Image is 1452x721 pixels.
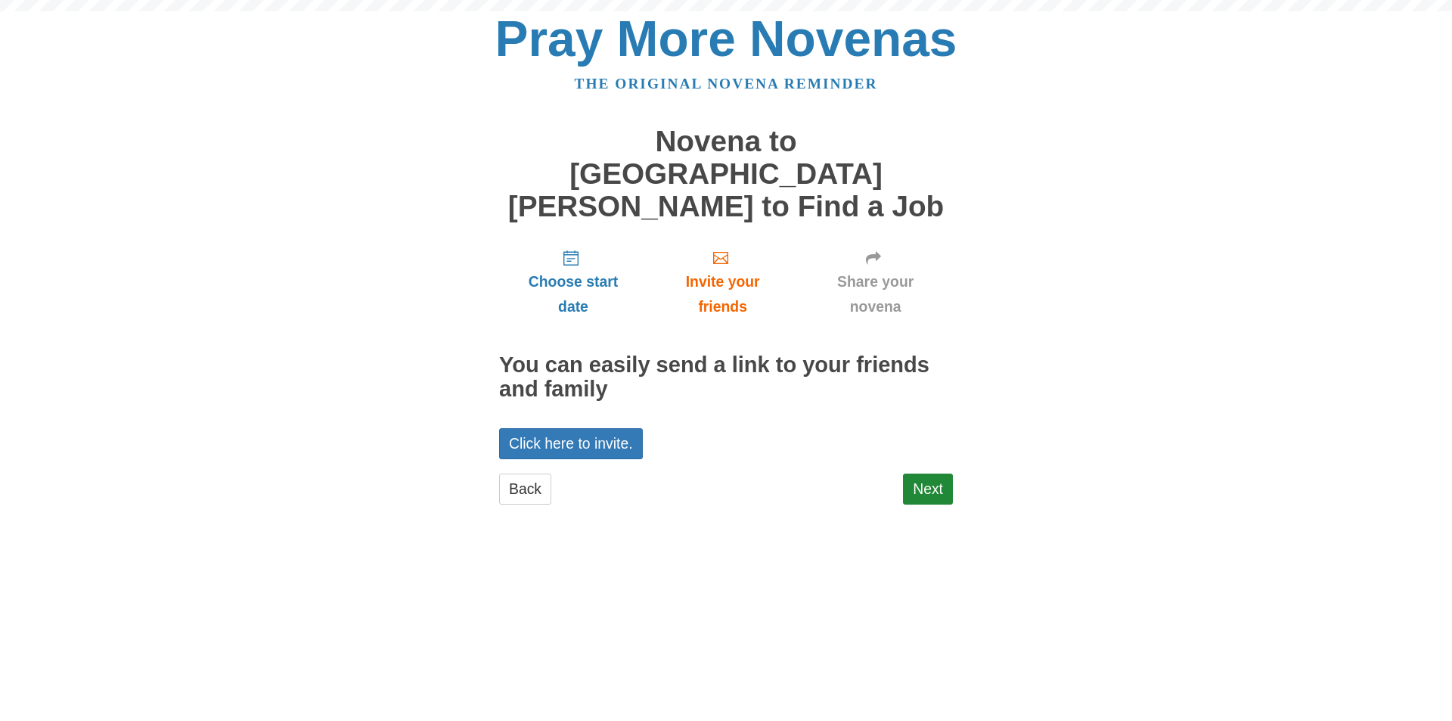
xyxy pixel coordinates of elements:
a: The original novena reminder [575,76,878,92]
span: Share your novena [813,269,938,319]
span: Invite your friends [662,269,783,319]
h2: You can easily send a link to your friends and family [499,353,953,402]
h1: Novena to [GEOGRAPHIC_DATA][PERSON_NAME] to Find a Job [499,126,953,222]
a: Choose start date [499,238,647,328]
a: Back [499,474,551,505]
a: Next [903,474,953,505]
a: Share your novena [798,238,953,328]
a: Pray More Novenas [495,11,957,67]
a: Click here to invite. [499,428,643,459]
a: Invite your friends [647,238,798,328]
span: Choose start date [514,269,632,319]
